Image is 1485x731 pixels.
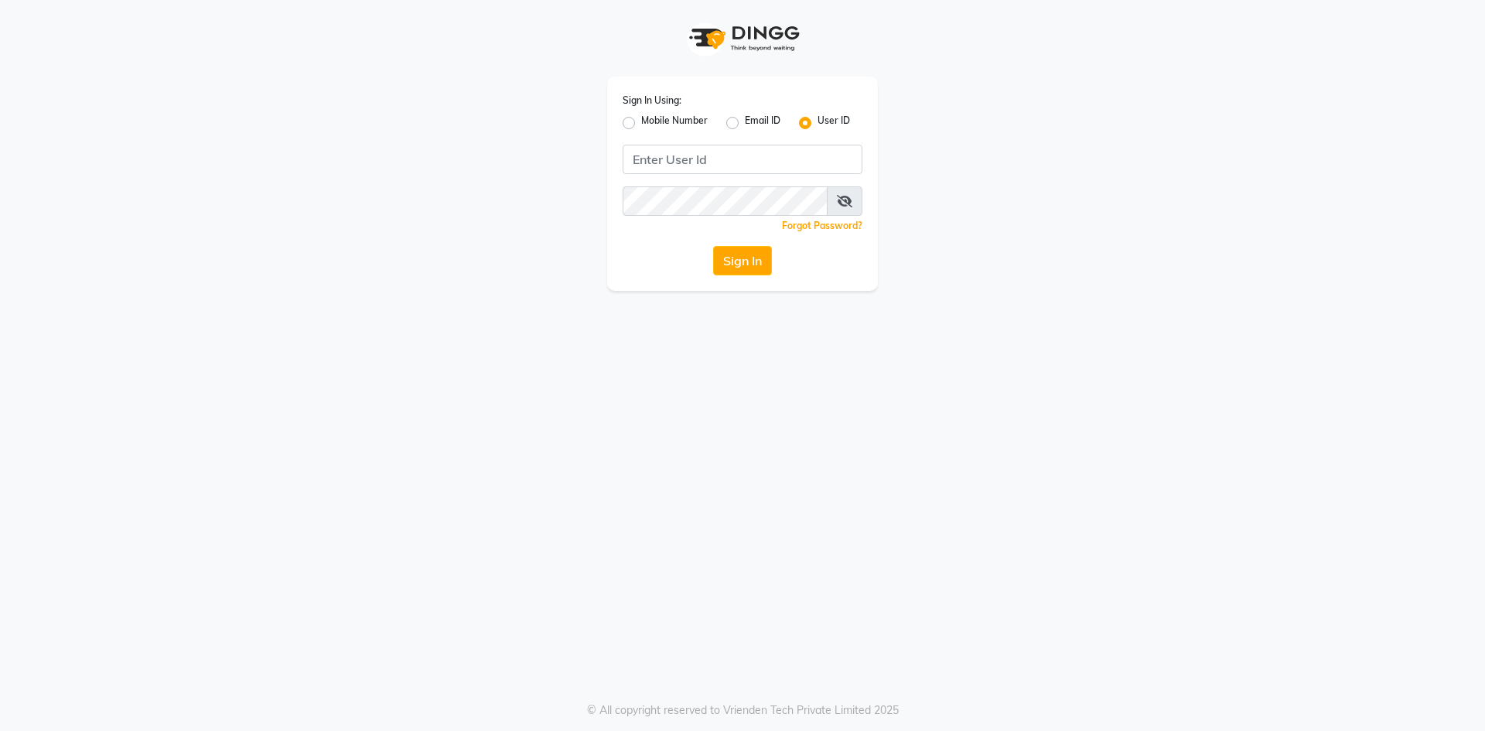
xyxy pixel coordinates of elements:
label: User ID [818,114,850,132]
img: logo1.svg [681,15,804,61]
a: Forgot Password? [782,220,862,231]
label: Mobile Number [641,114,708,132]
label: Sign In Using: [623,94,681,108]
input: Username [623,145,862,174]
input: Username [623,186,828,216]
button: Sign In [713,246,772,275]
label: Email ID [745,114,780,132]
